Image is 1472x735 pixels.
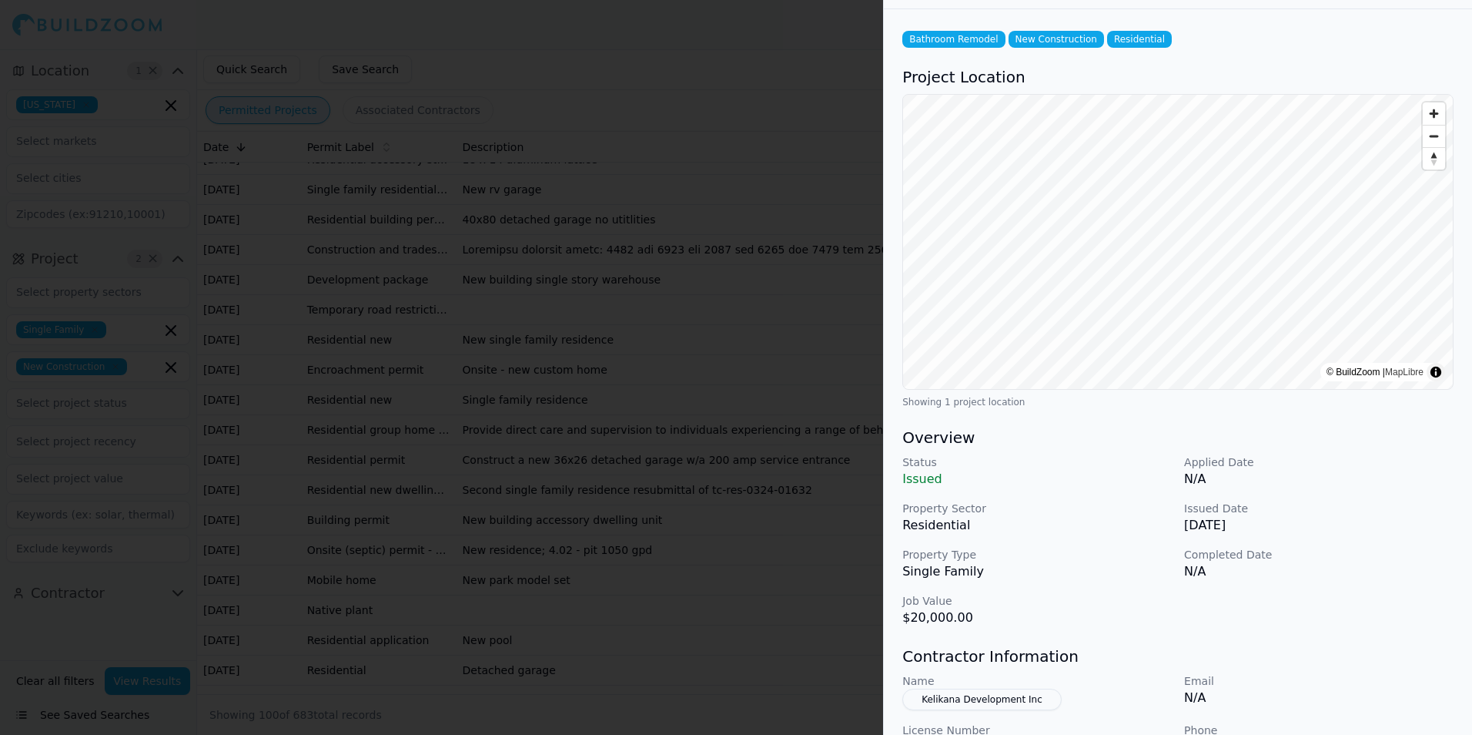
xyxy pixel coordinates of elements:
[902,427,1454,448] h3: Overview
[1184,455,1454,470] p: Applied Date
[1184,547,1454,562] p: Completed Date
[1423,147,1445,169] button: Reset bearing to north
[1423,102,1445,125] button: Zoom in
[1107,31,1172,48] span: Residential
[1385,367,1423,378] a: MapLibre
[1427,363,1445,381] summary: Toggle attribution
[1184,562,1454,581] p: N/A
[902,593,1172,609] p: Job Value
[902,562,1172,581] p: Single Family
[902,609,1172,627] p: $20,000.00
[903,95,1453,389] canvas: Map
[902,501,1172,516] p: Property Sector
[902,455,1172,470] p: Status
[1184,516,1454,535] p: [DATE]
[1184,470,1454,488] p: N/A
[902,673,1172,689] p: Name
[902,689,1062,710] button: Kelikana Development Inc
[902,646,1454,667] h3: Contractor Information
[902,547,1172,562] p: Property Type
[902,31,1005,48] span: Bathroom Remodel
[1009,31,1104,48] span: New Construction
[1184,501,1454,516] p: Issued Date
[1184,689,1454,707] p: N/A
[1326,364,1423,380] div: © BuildZoom |
[902,66,1454,88] h3: Project Location
[1423,125,1445,147] button: Zoom out
[902,396,1454,408] div: Showing 1 project location
[1184,673,1454,689] p: Email
[902,516,1172,535] p: Residential
[902,470,1172,488] p: Issued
